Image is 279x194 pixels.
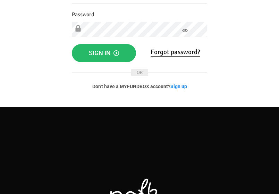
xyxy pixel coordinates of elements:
[151,48,200,57] a: Forgot password?
[72,10,94,19] label: Password
[89,49,119,57] span: Sign in
[72,83,207,90] p: Don't have a MYFUNDBOX account?
[170,84,187,89] a: Sign up
[131,69,148,76] span: OR
[72,44,136,62] button: Sign in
